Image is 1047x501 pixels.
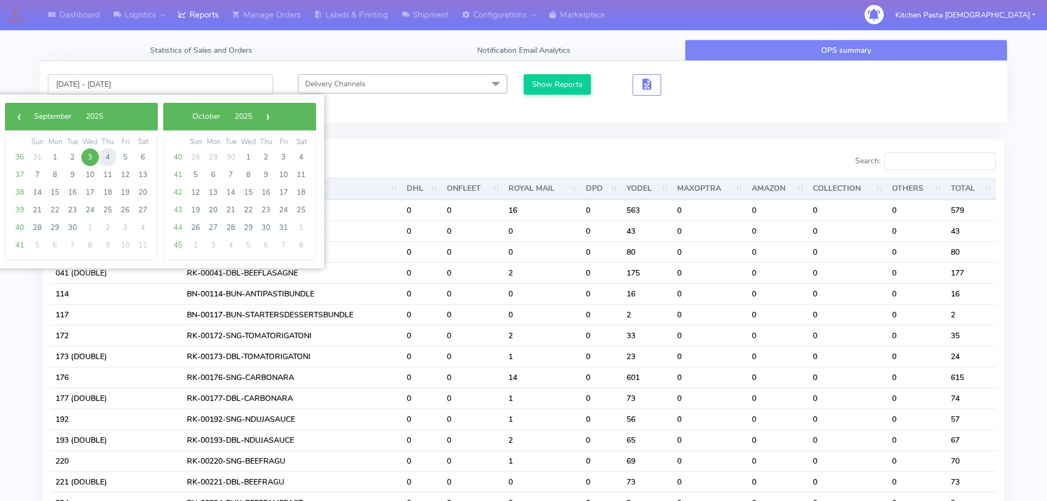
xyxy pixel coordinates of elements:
[442,262,505,283] td: 0
[402,325,442,346] td: 0
[29,166,46,184] span: 7
[442,367,505,388] td: 0
[134,136,152,148] th: weekday
[887,4,1044,26] button: Kitchen Pasta [DEMOGRAPHIC_DATA]
[747,262,809,283] td: 0
[946,388,996,409] td: 74
[222,148,240,166] span: 30
[622,200,673,221] td: 563
[808,450,888,471] td: 0
[504,241,581,262] td: 0
[134,219,152,236] span: 4
[29,236,46,254] span: 5
[182,430,402,450] td: RK-00193-DBL-NDUJASAUCE
[51,304,182,325] td: 117
[204,236,222,254] span: 3
[240,236,257,254] span: 5
[442,409,505,430] td: 0
[808,430,888,450] td: 0
[187,184,204,201] span: 12
[182,283,402,304] td: BN-00114-BUN-ANTIPASTIBUNDLE
[747,346,809,367] td: 0
[581,325,622,346] td: 0
[187,136,204,148] th: weekday
[240,201,257,219] span: 22
[504,388,581,409] td: 1
[204,166,222,184] span: 6
[51,450,182,471] td: 220
[99,136,117,148] th: weekday
[11,236,29,254] span: 41
[192,111,220,122] span: October
[402,367,442,388] td: 0
[81,166,99,184] span: 10
[673,200,747,221] td: 0
[946,346,996,367] td: 24
[51,409,182,430] td: 192
[257,184,275,201] span: 16
[81,184,99,201] span: 17
[821,45,871,56] span: OPS summary
[402,430,442,450] td: 0
[64,236,81,254] span: 7
[504,367,581,388] td: 14
[257,166,275,184] span: 9
[442,283,505,304] td: 0
[40,40,1007,61] ul: Tabs
[64,148,81,166] span: 2
[64,201,81,219] span: 23
[402,471,442,492] td: 0
[27,108,79,125] button: September
[946,241,996,262] td: 80
[808,346,888,367] td: 0
[275,148,292,166] span: 3
[888,409,946,430] td: 0
[182,450,402,471] td: RK-00220-SNG-BEEFRAGU
[402,262,442,283] td: 0
[402,450,442,471] td: 0
[442,178,505,200] th: ONFLEET : activate to sort column ascending
[524,74,591,95] button: Show Reports
[182,367,402,388] td: RK-00176-SNG-CARBONARA
[747,283,809,304] td: 0
[581,388,622,409] td: 0
[581,221,622,241] td: 0
[888,304,946,325] td: 0
[946,450,996,471] td: 70
[622,221,673,241] td: 43
[747,325,809,346] td: 0
[673,367,747,388] td: 0
[99,184,117,201] span: 18
[402,409,442,430] td: 0
[581,367,622,388] td: 0
[51,262,182,283] td: 041 (DOUBLE)
[442,241,505,262] td: 0
[442,388,505,409] td: 0
[182,325,402,346] td: RK-00172-SNG-TOMATORIGATONI
[117,236,134,254] span: 10
[182,346,402,367] td: RK-00173-DBL-TOMATORIGATONI
[581,304,622,325] td: 0
[51,346,182,367] td: 173 (DOUBLE)
[946,262,996,283] td: 177
[240,184,257,201] span: 15
[946,304,996,325] td: 2
[240,166,257,184] span: 8
[81,148,99,166] span: 3
[402,200,442,221] td: 0
[442,304,505,325] td: 0
[46,219,64,236] span: 29
[235,111,252,122] span: 2025
[673,450,747,471] td: 0
[117,136,134,148] th: weekday
[622,388,673,409] td: 73
[292,219,310,236] span: 1
[581,283,622,304] td: 0
[581,241,622,262] td: 0
[888,221,946,241] td: 0
[581,200,622,221] td: 0
[622,304,673,325] td: 2
[169,236,187,254] span: 45
[673,325,747,346] td: 0
[581,262,622,283] td: 0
